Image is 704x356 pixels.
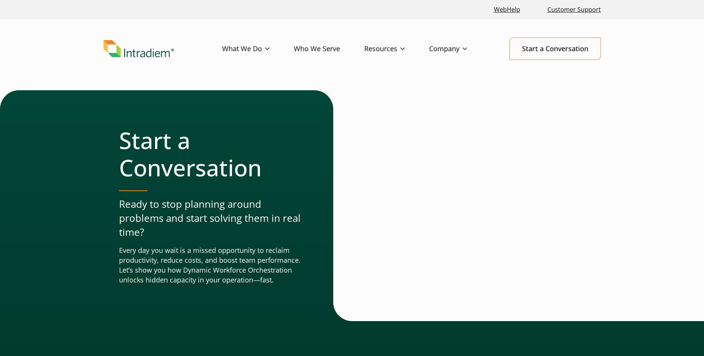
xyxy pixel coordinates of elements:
[364,38,429,60] a: Resources
[544,2,604,18] a: Customer Support
[103,40,222,58] a: Link to homepage of Intradiem
[491,2,523,18] a: Link opens in a new window
[119,246,303,285] p: Every day you wait is a missed opportunity to reclaim productivity, reduce costs, and boost team ...
[510,38,601,60] a: Start a Conversation
[119,127,303,181] h1: Start a Conversation
[119,197,303,240] p: Ready to stop planning around problems and start solving them in real time?
[429,38,491,60] a: Company
[103,40,174,58] img: Intradiem
[294,38,364,60] a: Who We Serve
[222,38,294,60] a: What We Do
